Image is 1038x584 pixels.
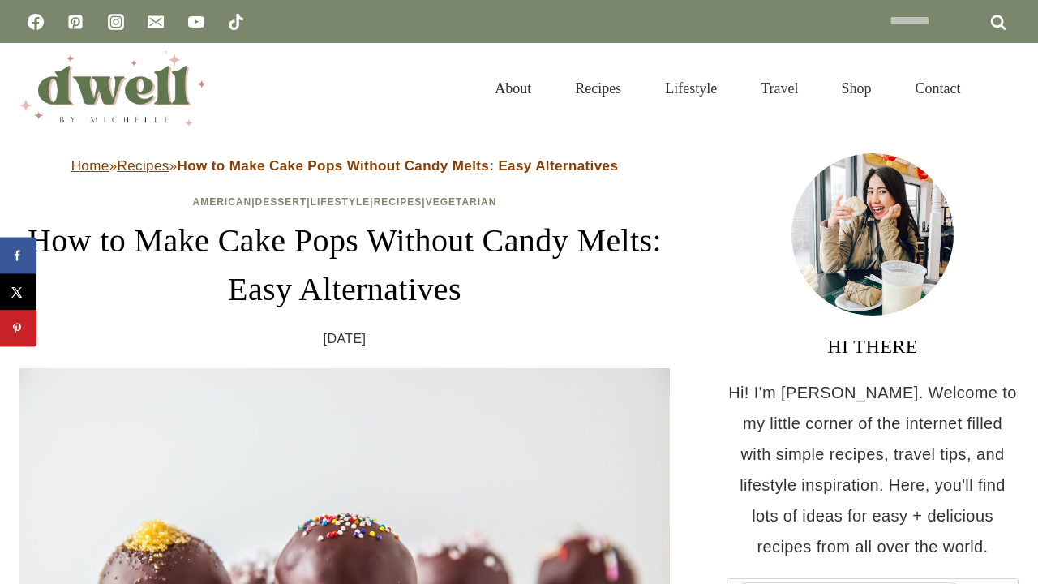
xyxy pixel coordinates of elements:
a: Shop [820,60,894,117]
a: Recipes [374,196,422,208]
span: | | | | [193,196,497,208]
a: Pinterest [59,6,92,38]
a: Instagram [100,6,132,38]
a: Facebook [19,6,52,38]
a: Vegetarian [426,196,497,208]
a: Recipes [553,60,643,117]
a: Lifestyle [643,60,739,117]
a: TikTok [220,6,252,38]
a: About [473,60,553,117]
img: DWELL by michelle [19,51,206,126]
a: Home [71,158,109,174]
span: » » [71,158,619,174]
p: Hi! I'm [PERSON_NAME]. Welcome to my little corner of the internet filled with simple recipes, tr... [727,377,1019,562]
h3: HI THERE [727,332,1019,361]
a: YouTube [180,6,212,38]
button: View Search Form [991,75,1019,102]
a: Recipes [118,158,169,174]
strong: How to Make Cake Pops Without Candy Melts: Easy Alternatives [178,158,619,174]
a: American [193,196,252,208]
time: [DATE] [324,327,367,351]
a: Contact [894,60,983,117]
a: Lifestyle [311,196,371,208]
nav: Primary Navigation [473,60,983,117]
a: Email [139,6,172,38]
a: Dessert [255,196,307,208]
a: Travel [739,60,820,117]
h1: How to Make Cake Pops Without Candy Melts: Easy Alternatives [19,217,670,314]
